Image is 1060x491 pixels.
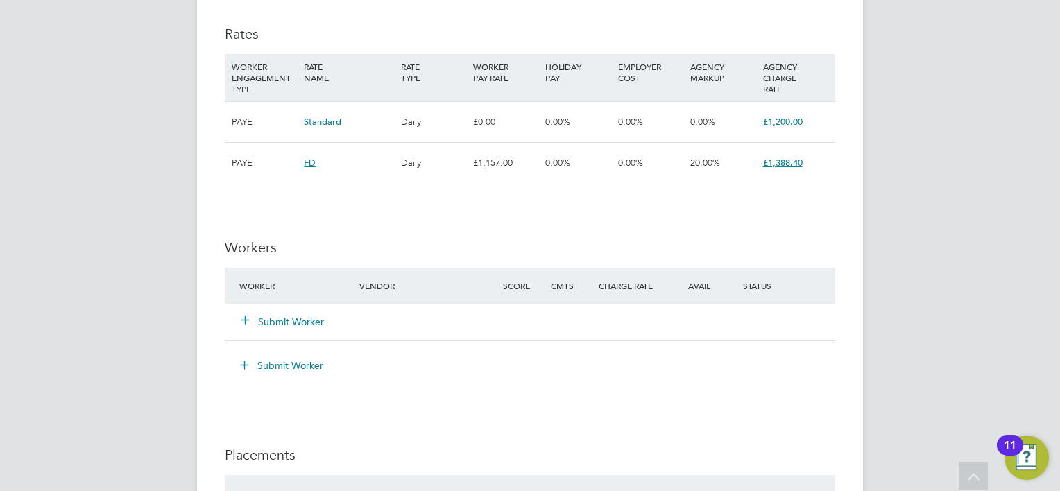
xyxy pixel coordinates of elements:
span: FD [304,157,316,169]
div: RATE TYPE [397,54,470,90]
div: £1,157.00 [470,143,542,183]
span: Standard [304,116,341,128]
span: 20.00% [690,157,720,169]
button: Submit Worker [241,315,325,329]
div: PAYE [228,143,300,183]
span: 0.00% [545,157,570,169]
div: £0.00 [470,102,542,142]
div: Vendor [356,273,499,298]
div: AGENCY MARKUP [687,54,759,90]
div: Status [740,273,835,298]
h3: Placements [225,446,835,464]
div: PAYE [228,102,300,142]
div: Cmts [547,273,595,298]
div: WORKER ENGAGEMENT TYPE [228,54,300,101]
div: Daily [397,102,470,142]
span: 0.00% [690,116,715,128]
div: Avail [667,273,740,298]
button: Open Resource Center, 11 new notifications [1005,436,1049,480]
span: 0.00% [618,157,643,169]
div: 11 [1004,445,1016,463]
div: Score [499,273,547,298]
div: WORKER PAY RATE [470,54,542,90]
div: Daily [397,143,470,183]
div: HOLIDAY PAY [542,54,614,90]
div: Worker [236,273,356,298]
span: 0.00% [545,116,570,128]
span: £1,388.40 [763,157,803,169]
button: Submit Worker [230,354,334,377]
span: £1,200.00 [763,116,803,128]
h3: Workers [225,239,835,257]
h3: Rates [225,25,835,43]
div: Charge Rate [595,273,667,298]
div: AGENCY CHARGE RATE [760,54,832,101]
div: RATE NAME [300,54,397,90]
div: EMPLOYER COST [615,54,687,90]
span: 0.00% [618,116,643,128]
